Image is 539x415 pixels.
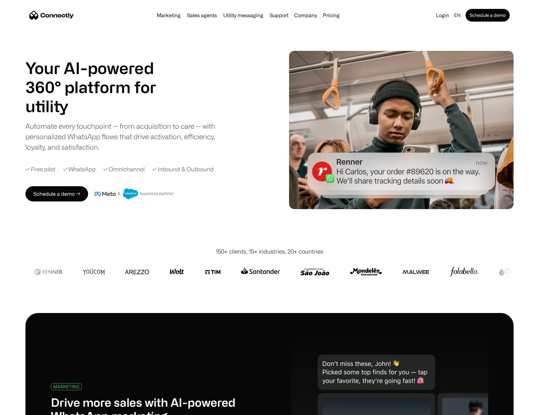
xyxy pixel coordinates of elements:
[25,165,55,173] div: ✓ Free pilot
[103,165,145,173] div: ✓ Omnichannel
[221,13,266,18] a: Utility messaging
[433,11,452,20] a: Login
[292,11,319,20] div: Company
[154,13,183,18] a: Marketing
[267,13,291,18] a: Support
[94,188,174,199] img: Meta and Salesforce business partner badge.
[25,97,172,116] div: carousel
[25,186,88,201] a: Schedule a demo →
[294,11,317,20] div: Company
[63,165,96,173] div: ✓ WhatsApp
[29,10,74,20] a: home
[13,404,38,413] ul: Language list
[25,58,172,97] h1: Your AI-powered 360° platform for
[6,403,38,413] aside: Language selected: English
[216,247,323,256] div: 150+ clients, 15+ industries, 20+ countries
[152,165,214,173] div: ✓ Inbound & Outbound
[25,97,172,116] h1: utility
[25,97,172,116] div: 3 of 4
[53,384,79,389] div: MARKETING
[454,11,460,20] div: en
[466,9,510,22] a: Schedule a demo
[452,11,464,20] div: en
[184,13,219,18] a: Sales agents
[320,13,342,18] a: Pricing
[25,121,226,152] div: Automate every touchpoint — from acquisition to care — with personalized WhatsApp flows that driv...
